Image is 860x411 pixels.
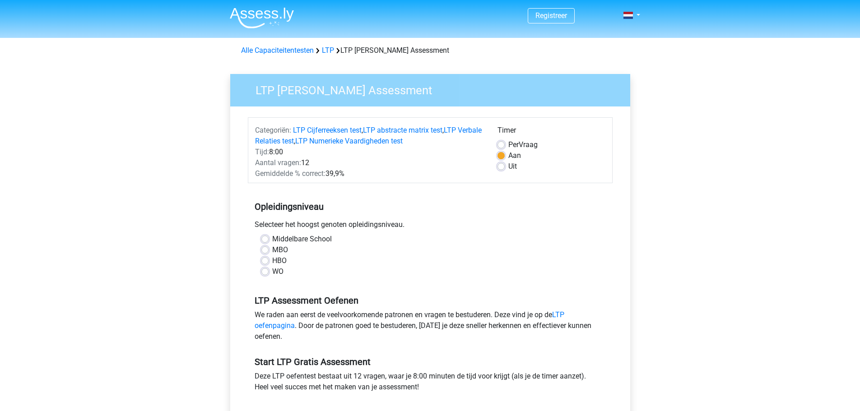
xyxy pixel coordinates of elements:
[272,266,284,277] label: WO
[295,137,403,145] a: LTP Numerieke Vaardigheden test
[497,125,605,139] div: Timer
[248,168,491,179] div: 39,9%
[272,234,332,245] label: Middelbare School
[322,46,334,55] a: LTP
[248,309,613,346] div: We raden aan eerst de veelvoorkomende patronen en vragen te bestuderen. Deze vind je op de . Door...
[237,45,623,56] div: LTP [PERSON_NAME] Assessment
[245,80,623,97] h3: LTP [PERSON_NAME] Assessment
[535,11,567,20] a: Registreer
[508,140,519,149] span: Per
[255,169,325,178] span: Gemiddelde % correct:
[293,126,362,134] a: LTP Cijferreeksen test
[241,46,314,55] a: Alle Capaciteitentesten
[255,295,606,306] h5: LTP Assessment Oefenen
[255,126,291,134] span: Categoriën:
[272,245,288,255] label: MBO
[248,147,491,157] div: 8:00
[508,139,538,150] label: Vraag
[255,356,606,367] h5: Start LTP Gratis Assessment
[255,158,301,167] span: Aantal vragen:
[255,198,606,216] h5: Opleidingsniveau
[248,125,491,147] div: , , ,
[248,371,613,396] div: Deze LTP oefentest bestaat uit 12 vragen, waar je 8:00 minuten de tijd voor krijgt (als je de tim...
[255,148,269,156] span: Tijd:
[248,157,491,168] div: 12
[272,255,287,266] label: HBO
[508,161,517,172] label: Uit
[363,126,442,134] a: LTP abstracte matrix test
[230,7,294,28] img: Assessly
[508,150,521,161] label: Aan
[248,219,613,234] div: Selecteer het hoogst genoten opleidingsniveau.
